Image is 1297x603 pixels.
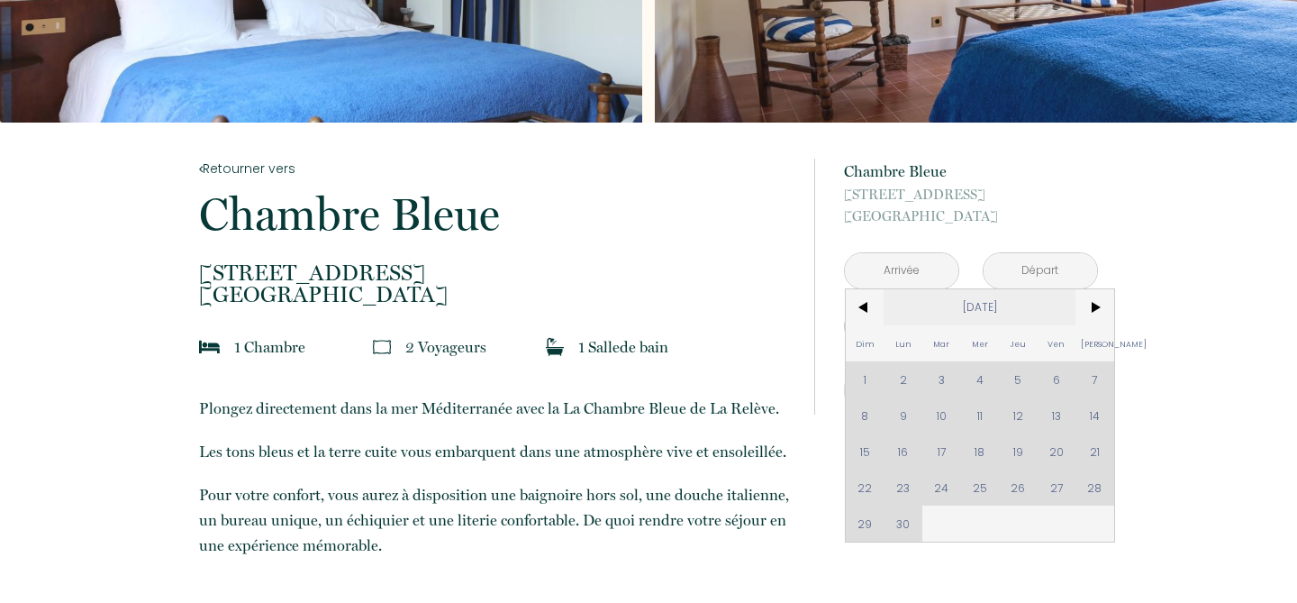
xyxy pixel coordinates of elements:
[844,159,1098,184] p: Chambre Bleue
[846,325,884,361] span: Dim
[844,184,1098,227] p: [GEOGRAPHIC_DATA]
[405,334,486,360] p: 2 Voyageur
[844,366,1098,415] button: Réserver
[199,439,790,464] p: Les tons bleus et la terre cuite vous embarquent dans une atmosphère vive et ensoleillée.
[884,289,1075,325] span: [DATE]
[846,289,884,325] span: <
[373,338,391,356] img: guests
[578,334,668,360] p: 1 Salle de bain
[960,325,999,361] span: Mer
[234,334,305,360] p: 1 Chambre
[844,184,1098,206] span: [STREET_ADDRESS]
[1075,289,1114,325] span: >
[1075,325,1114,361] span: [PERSON_NAME]
[199,396,790,421] p: Plongez directement dans la mer Méditerranée avec la La Chambre Bleue de La Relève.
[480,338,486,356] span: s
[199,262,790,306] p: [GEOGRAPHIC_DATA]
[884,325,922,361] span: Lun
[999,325,1038,361] span: Jeu
[199,482,790,558] p: Pour votre confort, vous aurez à disposition une baignoire hors sol, une douche italienne, un bur...
[922,325,961,361] span: Mar
[199,159,790,178] a: Retourner vers
[1038,325,1076,361] span: Ven
[199,192,790,237] p: Chambre Bleue
[199,262,790,284] span: [STREET_ADDRESS]
[845,253,958,288] input: Arrivée
[984,253,1097,288] input: Départ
